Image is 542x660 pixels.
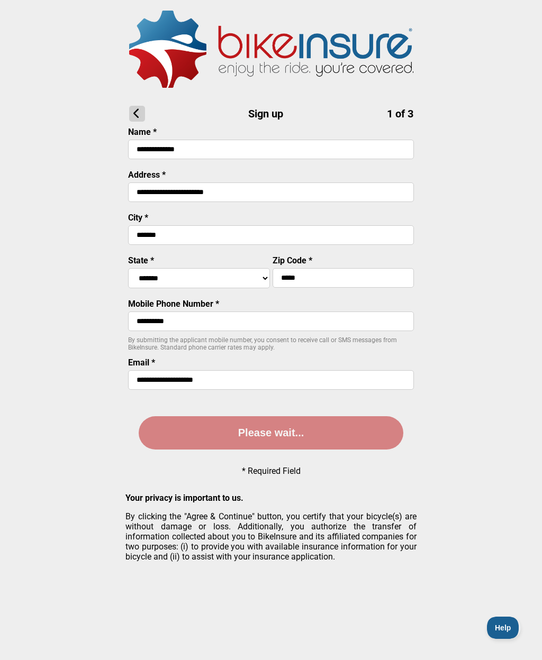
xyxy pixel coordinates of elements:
label: Mobile Phone Number * [128,299,219,309]
label: Zip Code * [273,255,312,265]
p: By submitting the applicant mobile number, you consent to receive call or SMS messages from BikeI... [128,336,414,351]
iframe: Toggle Customer Support [487,617,521,639]
label: Address * [128,170,166,180]
label: Name * [128,127,157,137]
p: By clicking the "Agree & Continue" button, you certify that your bicycle(s) are without damage or... [125,511,417,562]
label: State * [128,255,154,265]
label: Email * [128,357,155,368]
h1: Sign up [129,106,413,122]
span: 1 of 3 [387,107,413,120]
label: City * [128,213,148,223]
p: * Required Field [242,466,301,476]
strong: Your privacy is important to us. [125,493,243,503]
